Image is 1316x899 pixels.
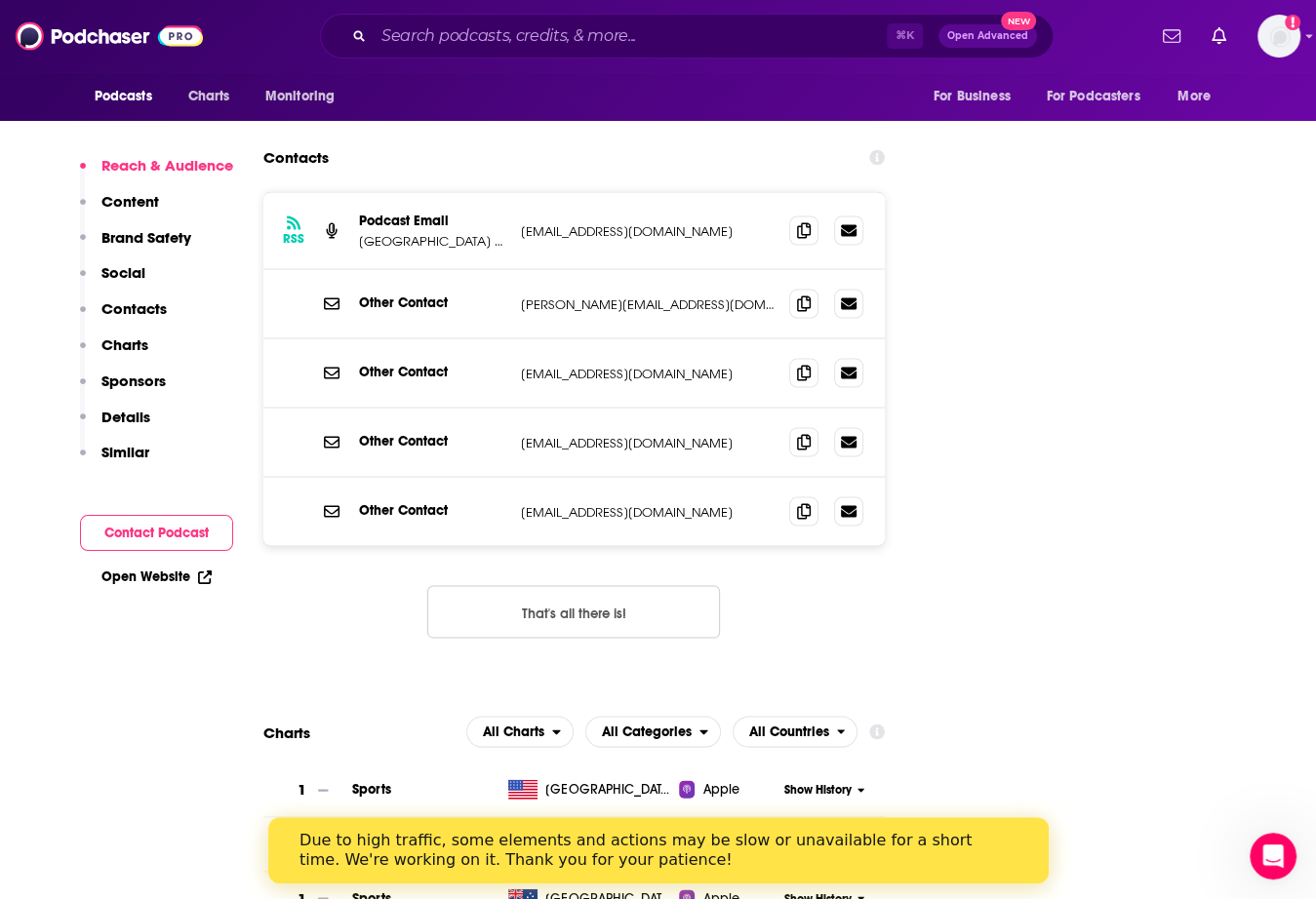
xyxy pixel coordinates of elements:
[101,228,191,247] p: Brand Safety
[1257,15,1300,58] span: Logged in as kerlinebatista
[545,779,672,799] span: United States
[733,716,858,747] button: open menu
[263,723,310,741] h2: Charts
[101,443,149,461] p: Similar
[81,78,178,115] button: open menu
[466,716,574,747] button: open menu
[268,817,1049,883] iframe: Intercom live chat banner
[359,363,505,379] p: Other Contact
[80,335,148,371] button: Charts
[466,716,574,747] h2: Platforms
[283,230,304,246] h3: RSS
[483,724,544,738] span: All Charts
[1047,83,1140,110] span: For Podcasters
[80,371,166,408] button: Sponsors
[95,83,152,110] span: Podcasts
[80,263,145,299] button: Social
[101,335,148,354] p: Charts
[702,779,739,799] span: Apple
[521,295,775,312] p: [PERSON_NAME][EMAIL_ADDRESS][DOMAIN_NAME]
[101,192,159,211] p: Content
[1257,15,1300,58] button: Show profile menu
[16,18,203,55] img: Podchaser - Follow, Share and Rate Podcasts
[176,78,242,115] a: Charts
[1155,20,1188,53] a: Show notifications dropdown
[80,515,233,551] button: Contact Podcast
[784,781,852,798] span: Show History
[934,83,1011,110] span: For Business
[263,138,329,176] h2: Contacts
[947,31,1028,41] span: Open Advanced
[500,779,679,799] a: [GEOGRAPHIC_DATA]
[374,20,887,52] input: Search podcasts, credits, & more...
[1164,78,1235,115] button: open menu
[188,83,230,110] span: Charts
[1204,20,1234,53] a: Show notifications dropdown
[101,408,150,426] p: Details
[1001,12,1036,30] span: New
[521,434,775,450] p: [EMAIL_ADDRESS][DOMAIN_NAME]
[101,371,166,390] p: Sponsors
[427,585,720,638] button: Nothing here.
[80,192,159,228] button: Content
[521,365,775,381] p: [EMAIL_ADDRESS][DOMAIN_NAME]
[887,23,923,49] span: ⌘ K
[80,408,150,444] button: Details
[359,212,505,228] p: Podcast Email
[1257,15,1300,58] img: User Profile
[80,299,167,335] button: Contacts
[938,24,1037,48] button: Open AdvancedNew
[1034,78,1169,115] button: open menu
[265,83,335,110] span: Monitoring
[733,716,858,747] h2: Countries
[320,14,1054,59] div: Search podcasts, credits, & more...
[80,156,233,192] button: Reach & Audience
[101,299,167,318] p: Contacts
[359,432,505,449] p: Other Contact
[1285,15,1300,30] svg: Add a profile image
[352,780,391,797] a: Sports
[263,762,352,816] a: 1
[359,293,505,310] p: Other Contact
[298,778,306,801] h3: 1
[252,78,360,115] button: open menu
[679,779,778,799] a: Apple
[778,781,871,798] button: Show History
[359,232,505,249] p: [GEOGRAPHIC_DATA] with [PERSON_NAME] and [PERSON_NAME] Podcast Email
[521,503,775,520] p: [EMAIL_ADDRESS][DOMAIN_NAME]
[263,817,352,871] a: 1
[585,716,721,747] button: open menu
[920,78,1035,115] button: open menu
[521,222,775,239] p: [EMAIL_ADDRESS][DOMAIN_NAME]
[80,228,191,264] button: Brand Safety
[1250,833,1296,879] iframe: Intercom live chat
[749,724,829,738] span: All Countries
[602,724,692,738] span: All Categories
[359,501,505,518] p: Other Contact
[101,568,212,585] a: Open Website
[101,156,233,175] p: Reach & Audience
[101,263,145,282] p: Social
[585,716,721,747] h2: Categories
[1177,83,1211,110] span: More
[80,443,149,479] button: Similar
